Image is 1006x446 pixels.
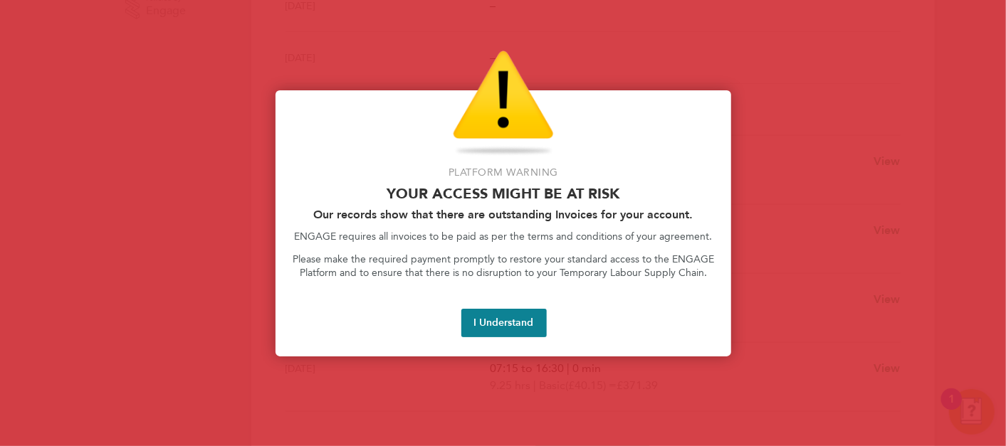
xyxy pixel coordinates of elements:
[293,185,714,202] p: Your access might be at risk
[293,230,714,244] p: ENGAGE requires all invoices to be paid as per the terms and conditions of your agreement.
[461,309,547,337] button: I Understand
[293,253,714,280] p: Please make the required payment promptly to restore your standard access to the ENGAGE Platform ...
[453,51,554,157] img: Warning Icon
[293,166,714,180] p: Platform Warning
[276,90,731,356] div: Access At Risk
[293,208,714,221] h2: Our records show that there are outstanding Invoices for your account.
